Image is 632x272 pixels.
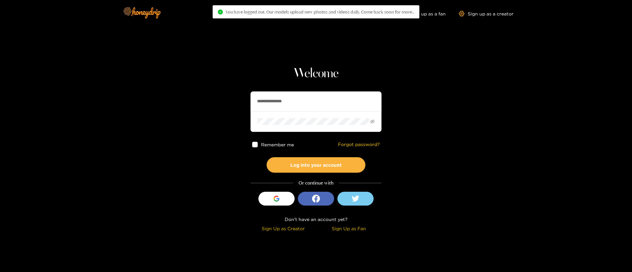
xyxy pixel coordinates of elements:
[370,119,375,124] span: eye-invisible
[252,225,314,232] div: Sign Up as Creator
[401,11,446,16] a: Sign up as a fan
[459,11,513,16] a: Sign up as a creator
[318,225,380,232] div: Sign Up as Fan
[250,66,382,82] h1: Welcome
[338,142,380,147] a: Forgot password?
[250,179,382,187] div: Or continue with
[261,142,294,147] span: Remember me
[225,9,414,14] span: You have logged out. Our models upload new photos and videos daily. Come back soon for more..
[218,10,223,14] span: check-circle
[250,215,382,223] div: Don't have an account yet?
[267,157,365,173] button: Log into your account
